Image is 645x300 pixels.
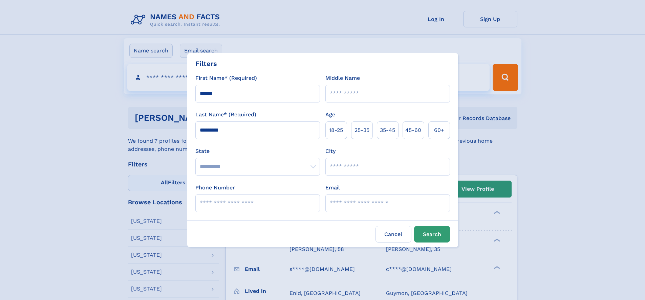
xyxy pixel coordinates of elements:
label: Cancel [375,226,411,243]
label: Middle Name [325,74,360,82]
label: Age [325,111,335,119]
label: Email [325,184,340,192]
div: Filters [195,59,217,69]
span: 18‑25 [329,126,343,134]
span: 45‑60 [405,126,421,134]
label: Last Name* (Required) [195,111,256,119]
label: First Name* (Required) [195,74,257,82]
label: Phone Number [195,184,235,192]
label: City [325,147,336,155]
label: State [195,147,320,155]
button: Search [414,226,450,243]
span: 25‑35 [354,126,369,134]
span: 60+ [434,126,444,134]
span: 35‑45 [380,126,395,134]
